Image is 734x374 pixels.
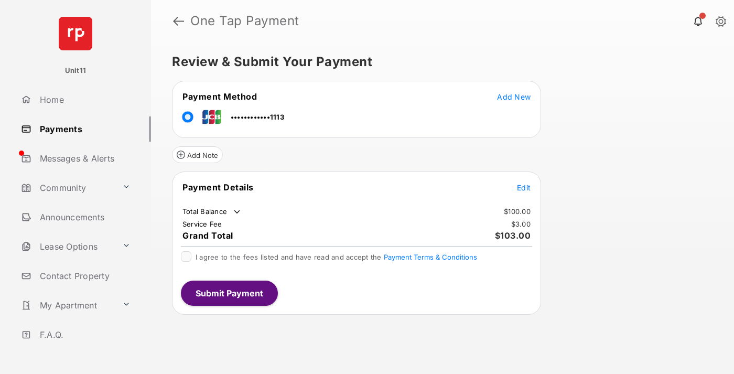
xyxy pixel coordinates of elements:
[384,253,477,261] button: I agree to the fees listed and have read and accept the
[495,230,531,241] span: $103.00
[65,66,87,76] p: Unit11
[17,263,151,288] a: Contact Property
[511,219,531,229] td: $3.00
[182,182,254,193] span: Payment Details
[497,91,531,102] button: Add New
[182,230,233,241] span: Grand Total
[17,175,118,200] a: Community
[17,293,118,318] a: My Apartment
[517,182,531,193] button: Edit
[503,207,531,216] td: $100.00
[17,87,151,112] a: Home
[172,146,223,163] button: Add Note
[59,17,92,50] img: svg+xml;base64,PHN2ZyB4bWxucz0iaHR0cDovL3d3dy53My5vcmcvMjAwMC9zdmciIHdpZHRoPSI2NCIgaGVpZ2h0PSI2NC...
[182,207,242,217] td: Total Balance
[190,15,299,27] strong: One Tap Payment
[497,92,531,101] span: Add New
[181,281,278,306] button: Submit Payment
[196,253,477,261] span: I agree to the fees listed and have read and accept the
[17,116,151,142] a: Payments
[17,322,151,347] a: F.A.Q.
[231,113,284,121] span: ••••••••••••1113
[172,56,705,68] h5: Review & Submit Your Payment
[517,183,531,192] span: Edit
[182,91,257,102] span: Payment Method
[182,219,223,229] td: Service Fee
[17,205,151,230] a: Announcements
[17,234,118,259] a: Lease Options
[17,146,151,171] a: Messages & Alerts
